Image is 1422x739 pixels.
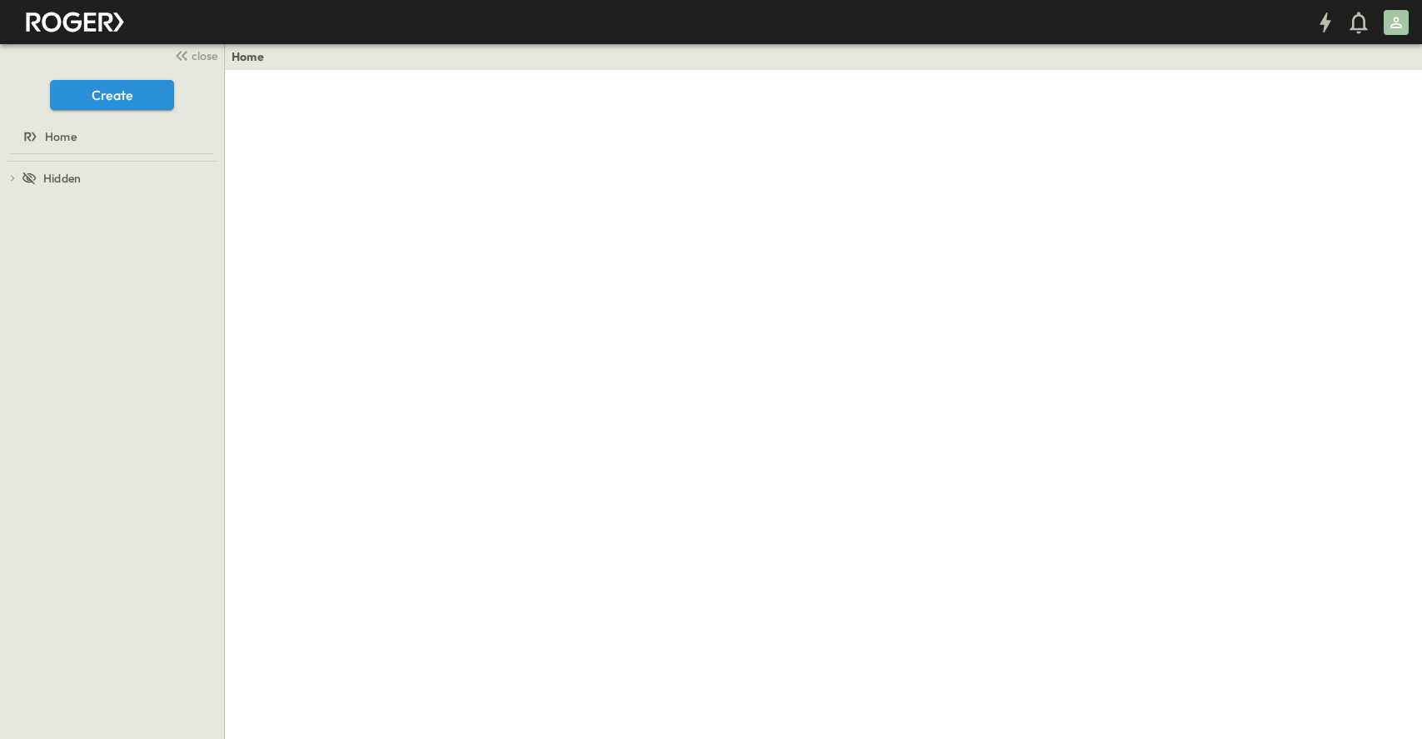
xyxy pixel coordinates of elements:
span: close [192,47,217,64]
span: Home [45,128,77,145]
nav: breadcrumbs [232,48,274,65]
span: Hidden [43,170,81,187]
button: Create [50,80,174,110]
a: Home [3,125,217,148]
a: Home [232,48,264,65]
button: close [167,43,221,67]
